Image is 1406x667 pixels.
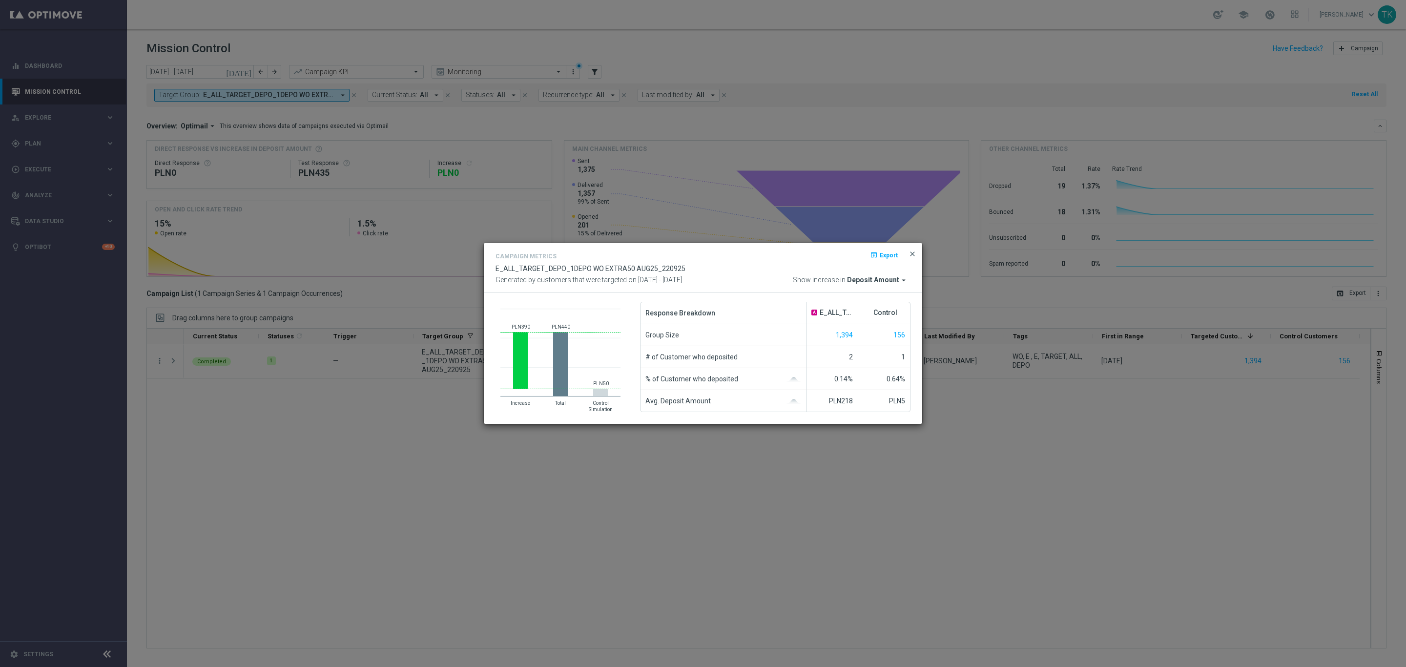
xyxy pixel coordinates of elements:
[593,381,609,386] text: PLN50
[645,302,715,324] span: Response Breakdown
[645,346,738,368] span: # of Customer who deposited
[786,377,801,382] img: gaussianGrey.svg
[880,251,898,258] span: Export
[638,276,682,284] span: [DATE] - [DATE]
[555,400,566,406] text: Total
[909,250,916,258] span: close
[645,324,679,346] span: Group Size
[869,249,899,261] button: open_in_browser Export
[496,265,685,272] span: E_ALL_TARGET_DEPO_1DEPO WO EXTRA50 AUG25_220925
[847,276,899,285] span: Deposit Amount
[512,324,530,330] text: PLN390
[887,375,905,383] span: 0.64%
[870,251,878,259] i: open_in_browser
[893,331,905,339] span: Show unique customers
[836,331,853,339] span: Show unique customers
[811,310,817,315] span: A
[889,397,905,405] span: PLN5
[899,276,908,285] i: arrow_drop_down
[829,397,853,405] span: PLN218
[786,399,801,404] img: gaussianGrey.svg
[873,309,897,317] span: Control
[496,276,637,284] span: Generated by customers that were targeted on
[589,400,613,412] text: Control Simulation
[645,390,711,412] span: Avg. Deposit Amount
[793,276,846,285] span: Show increase in
[496,253,557,260] h4: Campaign Metrics
[847,276,910,285] button: Deposit Amount arrow_drop_down
[552,324,570,330] text: PLN440
[820,309,853,317] span: E_ALL_TARGET_DEPO_1DEPO WO EXTRA50 AUG25_220925
[834,375,853,383] span: 0.14%
[901,353,905,361] span: 1
[849,353,853,361] span: 2
[645,368,738,390] span: % of Customer who deposited
[511,400,530,406] text: Increase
